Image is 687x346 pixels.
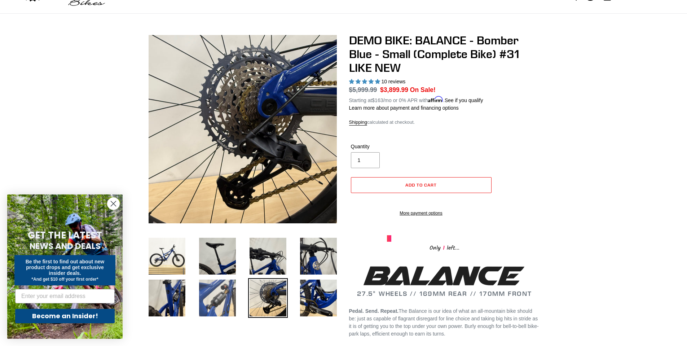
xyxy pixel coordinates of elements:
span: 10 reviews [381,79,405,84]
span: $3,899.99 [380,86,408,93]
span: Add to cart [405,182,437,188]
b: Pedal. Send. Repeat. [349,308,399,314]
span: *And get $10 off your first order* [31,277,98,282]
img: Load image into Gallery viewer, DEMO BIKE: BALANCE - Bomber Blue - Small (Complete Bike) #31 LIKE... [299,236,338,276]
input: Enter your email address [15,289,115,303]
h1: DEMO BIKE: BALANCE - Bomber Blue - Small (Complete Bike) #31 LIKE NEW [349,34,540,75]
h2: 27.5" WHEELS // 169MM REAR // 170MM FRONT [349,264,540,297]
span: Affirm [428,96,443,102]
a: Learn more about payment and financing options [349,105,459,111]
button: Close dialog [107,197,120,210]
span: Be the first to find out about new product drops and get exclusive insider deals. [26,259,105,276]
div: Only left... [387,242,502,253]
img: Load image into Gallery viewer, DEMO BIKE: BALANCE - Bomber Blue - Small (Complete Bike) #31 LIKE... [147,278,187,318]
img: Load image into Gallery viewer, DEMO BIKE: BALANCE - Bomber Blue - Small (Complete Bike) #31 LIKE... [147,236,187,276]
img: Load image into Gallery viewer, DEMO BIKE: BALANCE - Bomber Blue - Small (Complete Bike) #31 LIKE... [198,236,237,276]
s: $5,999.99 [349,86,377,93]
button: Become an Insider! [15,309,115,323]
span: On Sale! [410,85,436,95]
div: calculated at checkout. [349,119,540,126]
label: Quantity [351,143,419,150]
a: Shipping [349,119,367,126]
img: Load image into Gallery viewer, DEMO BIKE: BALANCE - Bomber Blue - Small (Complete Bike) #31 LIKE... [198,278,237,318]
a: See if you qualify - Learn more about Affirm Financing (opens in modal) [445,97,483,103]
img: Load image into Gallery viewer, DEMO BIKE: BALANCE - Bomber Blue - Small (Complete Bike) #31 LIKE... [248,278,288,318]
span: $163 [372,97,383,103]
p: Starting at /mo or 0% APR with . [349,95,483,104]
a: More payment options [351,210,492,216]
img: Load image into Gallery viewer, DEMO BIKE: BALANCE - Bomber Blue - Small (Complete Bike) #31 LIKE... [299,278,338,318]
span: 5.00 stars [349,79,382,84]
p: The Balance is our idea of what an all-mountain bike should be: just as capable of flagrant disre... [349,307,540,338]
span: 1 [441,244,447,253]
span: GET THE LATEST [28,229,102,242]
span: NEWS AND DEALS [30,240,101,252]
button: Add to cart [351,177,492,193]
img: Load image into Gallery viewer, DEMO BIKE: BALANCE - Bomber Blue - Small (Complete Bike) #31 LIKE... [248,236,288,276]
